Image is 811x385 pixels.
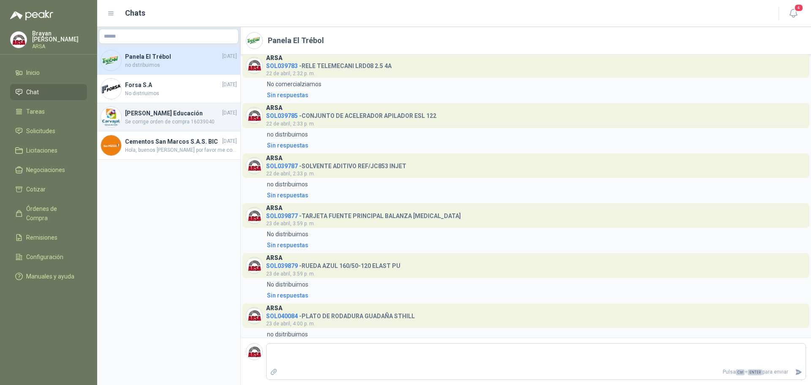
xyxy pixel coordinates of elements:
[266,171,315,177] span: 22 de abril, 2:33 p. m.
[246,308,262,324] img: Company Logo
[265,141,806,150] a: Sin respuestas
[246,57,262,74] img: Company Logo
[97,75,240,103] a: Company LogoForsa S.A[DATE]No distriuimos
[97,131,240,160] a: Company LogoCementos San Marcos S.A.S. BIC[DATE]Hola, buenos [PERSON_NAME] por favor me confirmas...
[26,68,40,77] span: Inicio
[266,163,298,169] span: SOL039787
[267,79,321,89] p: No comercialziamos
[125,80,220,90] h4: Forsa S.A
[265,240,806,250] a: Sin respuestas
[10,249,87,265] a: Configuración
[125,61,237,69] span: no dstribuimos
[267,90,308,100] div: Sin respuestas
[266,311,415,319] h4: - PLATO DE RODADURA GUADAÑA STHILL
[266,313,298,319] span: SOL040084
[26,146,57,155] span: Licitaciones
[266,112,298,119] span: SOL039785
[10,268,87,284] a: Manuales y ayuda
[32,44,87,49] p: ARSA
[267,240,308,250] div: Sin respuestas
[125,90,237,98] span: No distriuimos
[266,161,406,169] h4: - SOLVENTE ADITIVO REF/JC853 INJET
[267,280,308,289] p: No distribuimos
[222,52,237,60] span: [DATE]
[101,107,121,127] img: Company Logo
[10,104,87,120] a: Tareas
[266,156,283,161] h3: ARSA
[786,6,801,21] button: 4
[748,369,762,375] span: ENTER
[736,369,745,375] span: Ctrl
[266,271,315,277] span: 23 de abril, 3:59 p. m.
[32,30,87,42] p: Brayan [PERSON_NAME]
[101,135,121,156] img: Company Logo
[10,142,87,158] a: Licitaciones
[266,256,283,260] h3: ARSA
[267,141,308,150] div: Sin respuestas
[97,103,240,131] a: Company Logo[PERSON_NAME] Educación[DATE]Se corrige orden de compra 16039040
[266,260,400,268] h4: - RUEDA AZUL 160/50-120 ELAST PU
[268,35,324,46] h2: Panela El Trébol
[125,109,220,118] h4: [PERSON_NAME] Educación
[246,33,262,49] img: Company Logo
[266,106,283,110] h3: ARSA
[267,229,308,239] p: No distribuimos
[246,257,262,273] img: Company Logo
[266,60,392,68] h4: - RELE TELEMECANI LRD08 2.5 4A
[267,330,308,339] p: no dsitribuimos
[266,110,436,118] h4: - CONJUNTO DE ACELERADOR APILADOR ESL 122
[10,162,87,178] a: Negociaciones
[101,79,121,99] img: Company Logo
[266,121,315,127] span: 22 de abril, 2:33 p. m.
[266,210,461,218] h4: - TARJETA FUENTE PRINCIPAL BALANZA [MEDICAL_DATA]
[267,365,281,380] label: Adjuntar archivos
[125,7,145,19] h1: Chats
[266,262,298,269] span: SOL039879
[265,291,806,300] a: Sin respuestas
[26,107,45,116] span: Tareas
[267,191,308,200] div: Sin respuestas
[125,52,220,61] h4: Panela El Trébol
[26,233,57,242] span: Remisiones
[10,229,87,246] a: Remisiones
[101,50,121,71] img: Company Logo
[267,180,308,189] p: no distribuimos
[26,185,46,194] span: Cotizar
[97,46,240,75] a: Company LogoPanela El Trébol[DATE]no dstribuimos
[26,252,63,262] span: Configuración
[26,126,55,136] span: Solicitudes
[266,306,283,311] h3: ARSA
[10,201,87,226] a: Órdenes de Compra
[26,165,65,175] span: Negociaciones
[266,213,298,219] span: SOL039877
[222,137,237,145] span: [DATE]
[11,32,27,48] img: Company Logo
[794,4,803,12] span: 4
[266,63,298,69] span: SOL039783
[246,107,262,123] img: Company Logo
[266,71,315,76] span: 22 de abril, 2:32 p. m.
[125,146,237,154] span: Hola, buenos [PERSON_NAME] por favor me confirmas que sea en [GEOGRAPHIC_DATA]?
[10,10,53,20] img: Logo peakr
[26,204,79,223] span: Órdenes de Compra
[266,56,283,60] h3: ARSA
[266,206,283,210] h3: ARSA
[246,344,262,360] img: Company Logo
[222,81,237,89] span: [DATE]
[246,208,262,224] img: Company Logo
[10,65,87,81] a: Inicio
[266,321,315,327] span: 23 de abril, 4:00 p. m.
[125,118,237,126] span: Se corrige orden de compra 16039040
[267,291,308,300] div: Sin respuestas
[266,221,315,227] span: 23 de abril, 3:59 p. m.
[265,191,806,200] a: Sin respuestas
[10,84,87,100] a: Chat
[246,158,262,174] img: Company Logo
[792,365,806,380] button: Enviar
[26,87,39,97] span: Chat
[10,123,87,139] a: Solicitudes
[281,365,792,380] p: Pulsa + para enviar
[222,109,237,117] span: [DATE]
[265,90,806,100] a: Sin respuestas
[267,130,308,139] p: no distribuimos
